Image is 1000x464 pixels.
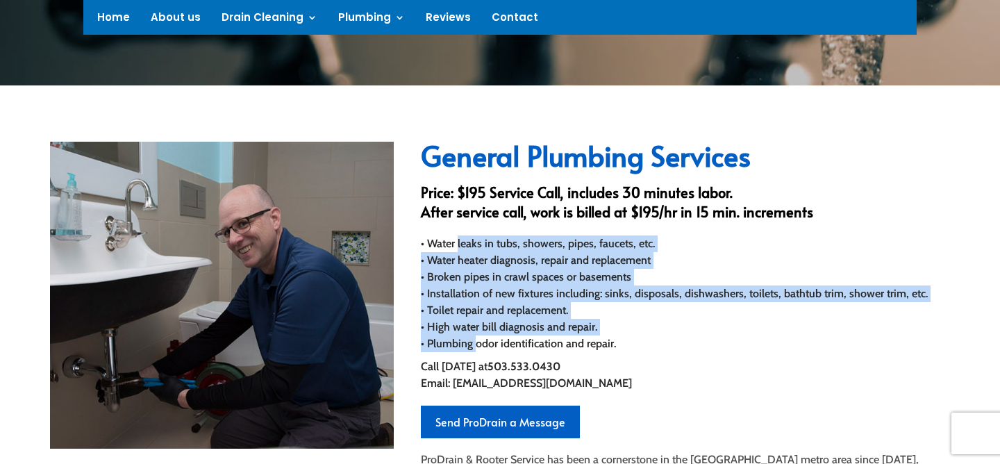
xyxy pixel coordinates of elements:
[487,360,560,373] strong: 503.533.0430
[421,376,632,390] span: Email: [EMAIL_ADDRESS][DOMAIN_NAME]
[426,13,471,28] a: Reviews
[421,360,487,373] span: Call [DATE] at
[50,142,394,449] img: george-plumbing_0
[97,13,130,28] a: Home
[222,13,317,28] a: Drain Cleaning
[338,13,405,28] a: Plumbing
[421,183,950,229] h3: Price: $195 Service Call, includes 30 minutes labor. After service call, work is billed at $195/h...
[421,406,580,438] a: Send ProDrain a Message
[492,13,538,28] a: Contact
[151,13,201,28] a: About us
[421,142,950,176] h2: General Plumbing Services
[421,235,950,352] div: • Water leaks in tubs, showers, pipes, faucets, etc. • Water heater diagnosis, repair and replace...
